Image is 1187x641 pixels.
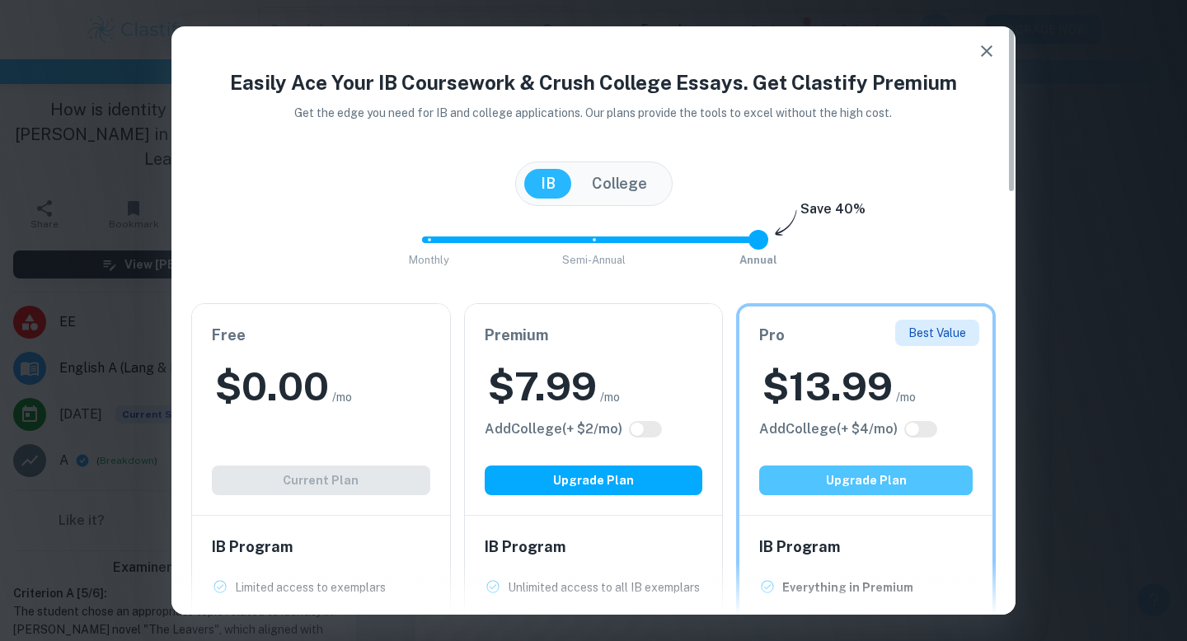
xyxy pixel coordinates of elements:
[759,536,973,559] h6: IB Program
[908,324,966,342] p: Best Value
[600,388,620,406] span: /mo
[739,254,777,266] span: Annual
[759,419,898,439] h6: Click to see all the additional College features.
[775,209,797,237] img: subscription-arrow.svg
[575,169,664,199] button: College
[485,536,703,559] h6: IB Program
[524,169,572,199] button: IB
[191,68,996,97] h4: Easily Ace Your IB Coursework & Crush College Essays. Get Clastify Premium
[215,360,329,413] h2: $ 0.00
[485,419,622,439] h6: Click to see all the additional College features.
[488,360,597,413] h2: $ 7.99
[759,466,973,495] button: Upgrade Plan
[485,466,703,495] button: Upgrade Plan
[212,324,430,347] h6: Free
[896,388,916,406] span: /mo
[762,360,893,413] h2: $ 13.99
[272,104,916,122] p: Get the edge you need for IB and college applications. Our plans provide the tools to excel witho...
[409,254,449,266] span: Monthly
[485,324,703,347] h6: Premium
[800,199,866,227] h6: Save 40%
[759,324,973,347] h6: Pro
[332,388,352,406] span: /mo
[212,536,430,559] h6: IB Program
[562,254,626,266] span: Semi-Annual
